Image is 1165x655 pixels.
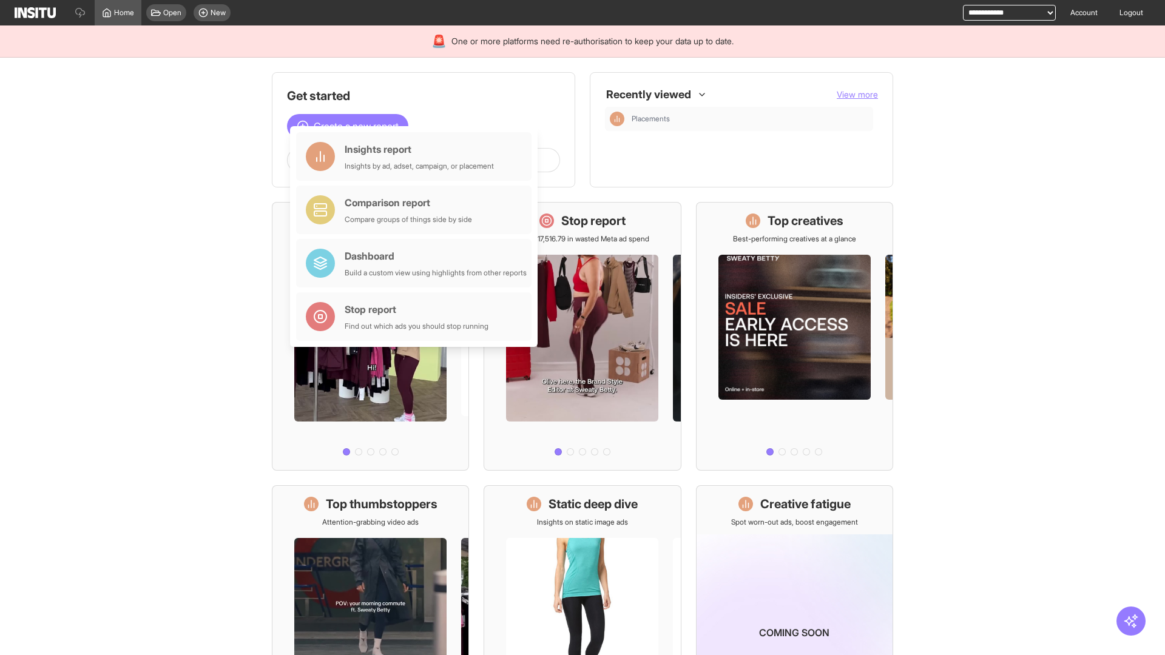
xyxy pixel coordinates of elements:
span: Open [163,8,181,18]
div: Insights by ad, adset, campaign, or placement [345,161,494,171]
span: Placements [632,114,868,124]
div: Comparison report [345,195,472,210]
a: Stop reportSave £17,516.79 in wasted Meta ad spend [484,202,681,471]
p: Save £17,516.79 in wasted Meta ad spend [516,234,649,244]
span: Placements [632,114,670,124]
div: Find out which ads you should stop running [345,321,488,331]
a: What's live nowSee all active ads instantly [272,202,469,471]
h1: Static deep dive [549,495,638,512]
p: Best-performing creatives at a glance [733,234,856,244]
div: 🚨 [431,33,447,50]
p: Attention-grabbing video ads [322,517,419,527]
p: Insights on static image ads [537,517,628,527]
div: Insights [610,112,624,126]
div: Stop report [345,302,488,317]
span: One or more platforms need re-authorisation to keep your data up to date. [451,35,734,47]
button: Create a new report [287,114,408,138]
div: Compare groups of things side by side [345,215,472,224]
img: Logo [15,7,56,18]
h1: Top creatives [768,212,843,229]
span: Home [114,8,134,18]
h1: Get started [287,87,560,104]
span: View more [837,89,878,99]
div: Insights report [345,142,494,156]
span: Create a new report [314,119,399,133]
div: Dashboard [345,249,527,263]
h1: Stop report [561,212,626,229]
h1: Top thumbstoppers [326,495,437,512]
button: View more [837,89,878,101]
span: New [211,8,226,18]
div: Build a custom view using highlights from other reports [345,268,527,278]
a: Top creativesBest-performing creatives at a glance [696,202,893,471]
